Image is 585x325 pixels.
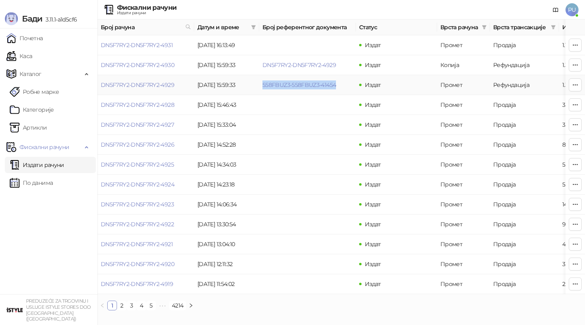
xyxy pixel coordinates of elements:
li: 1 [107,301,117,310]
span: filter [480,21,488,33]
td: Продаја [490,35,559,55]
a: 4 [137,301,146,310]
td: Продаја [490,155,559,175]
td: Продаја [490,254,559,274]
li: Претходна страна [97,301,107,310]
td: Продаја [490,135,559,155]
th: Врста трансакције [490,19,559,35]
img: 64x64-companyLogo-77b92cf4-9946-4f36-9751-bf7bb5fd2c7d.png [6,302,23,318]
span: Издат [365,280,381,288]
td: Рефундација [490,75,559,95]
a: DN5F7RY2-DN5F7RY2-4924 [101,181,174,188]
a: Каса [6,48,32,64]
td: Промет [437,155,490,175]
span: Издат [365,181,381,188]
td: Промет [437,234,490,254]
td: DN5F7RY2-DN5F7RY2-4922 [97,214,194,234]
a: DN5F7RY2-DN5F7RY2-4930 [101,61,174,69]
span: Издат [365,161,381,168]
a: 558FBUZ3-558FBUZ3-41454 [262,81,336,89]
button: right [186,301,196,310]
a: DN5F7RY2-DN5F7RY2-4928 [101,101,174,108]
a: DN5F7RY2-DN5F7RY2-4919 [101,280,173,288]
td: Продаја [490,214,559,234]
span: Издат [365,41,381,49]
a: DN5F7RY2-DN5F7RY2-4926 [101,141,174,148]
td: [DATE] 12:11:32 [194,254,259,274]
span: Каталог [19,66,41,82]
td: [DATE] 15:46:43 [194,95,259,115]
a: DN5F7RY2-DN5F7RY2-4927 [101,121,174,128]
span: Издат [365,141,381,148]
span: Фискални рачуни [19,139,69,155]
span: Издат [365,81,381,89]
td: DN5F7RY2-DN5F7RY2-4926 [97,135,194,155]
a: Документација [549,3,562,16]
td: Промет [437,175,490,195]
span: filter [549,21,557,33]
a: 3 [127,301,136,310]
td: Продаја [490,195,559,214]
td: [DATE] 14:23:18 [194,175,259,195]
li: Следећих 5 Страна [156,301,169,310]
a: DN5F7RY2-DN5F7RY2-4929 [101,81,174,89]
span: Издат [365,240,381,248]
td: Промет [437,95,490,115]
td: [DATE] 15:33:04 [194,115,259,135]
span: Издат [365,260,381,268]
a: Почетна [6,30,43,46]
td: Продаја [490,234,559,254]
td: DN5F7RY2-DN5F7RY2-4920 [97,254,194,274]
a: ArtikliАртикли [10,119,47,136]
span: Број рачуна [101,23,182,32]
a: 1 [108,301,117,310]
td: Продаја [490,175,559,195]
span: Издат [365,61,381,69]
button: left [97,301,107,310]
span: 3.11.1-a1d5cf6 [42,16,77,23]
span: Издат [365,121,381,128]
a: 2 [117,301,126,310]
td: Промет [437,75,490,95]
td: Копија [437,55,490,75]
td: DN5F7RY2-DN5F7RY2-4923 [97,195,194,214]
td: [DATE] 13:04:10 [194,234,259,254]
span: Врста рачуна [440,23,479,32]
td: Промет [437,35,490,55]
a: Издати рачуни [10,157,64,173]
a: DN5F7RY2-DN5F7RY2-4922 [101,221,174,228]
td: DN5F7RY2-DN5F7RY2-4925 [97,155,194,175]
a: 4214 [169,301,186,310]
a: По данима [10,175,53,191]
td: Промет [437,214,490,234]
th: Врста рачуна [437,19,490,35]
a: DN5F7RY2-DN5F7RY2-4925 [101,161,174,168]
span: filter [482,25,487,30]
td: DN5F7RY2-DN5F7RY2-4928 [97,95,194,115]
a: 5 [147,301,156,310]
span: Издат [365,221,381,228]
td: Промет [437,135,490,155]
a: DN5F7RY2-DN5F7RY2-4920 [101,260,174,268]
span: left [100,303,105,308]
td: Рефундација [490,55,559,75]
li: 4214 [169,301,186,310]
td: [DATE] 11:54:02 [194,274,259,294]
td: [DATE] 14:06:34 [194,195,259,214]
td: [DATE] 14:34:03 [194,155,259,175]
span: filter [251,25,256,30]
span: Бади [22,14,42,24]
li: 2 [117,301,127,310]
span: filter [551,25,556,30]
div: Фискални рачуни [117,4,176,11]
span: Датум и време [197,23,248,32]
td: [DATE] 15:59:33 [194,55,259,75]
img: Logo [5,12,18,25]
li: 3 [127,301,136,310]
td: DN5F7RY2-DN5F7RY2-4929 [97,75,194,95]
li: Следећа страна [186,301,196,310]
td: [DATE] 13:30:54 [194,214,259,234]
span: Издат [365,101,381,108]
span: ••• [156,301,169,310]
a: Робне марке [10,84,59,100]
